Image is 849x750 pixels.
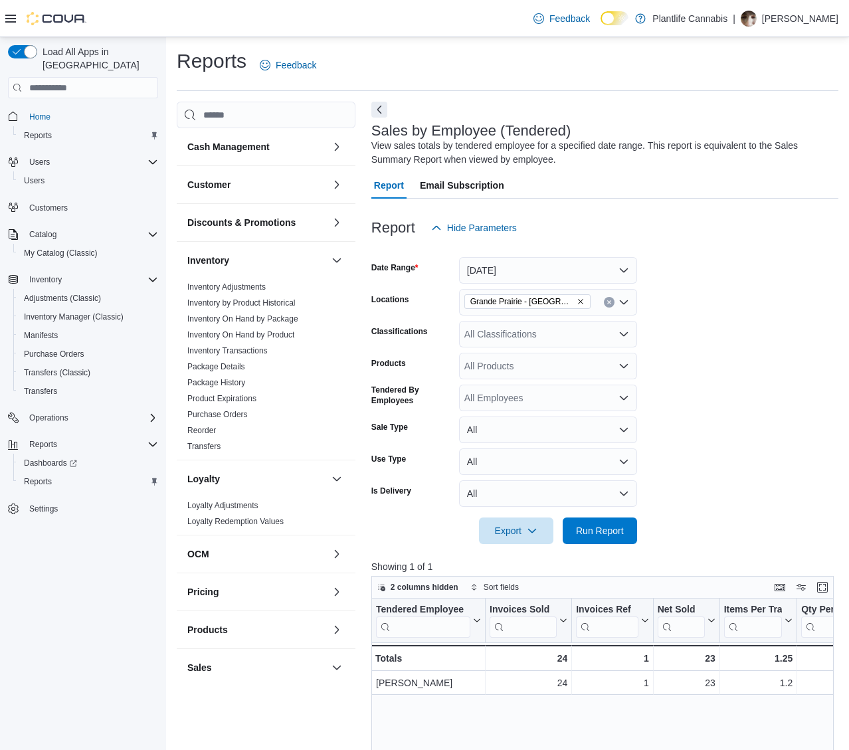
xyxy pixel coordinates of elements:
span: Inventory Transactions [187,345,268,356]
h3: Inventory [187,254,229,267]
button: Remove Grande Prairie - Cobblestone from selection in this group [577,298,585,306]
button: Discounts & Promotions [187,216,326,229]
a: Package Details [187,362,245,371]
button: Export [479,517,553,544]
div: Loyalty [177,498,355,535]
span: Hide Parameters [447,221,517,234]
button: Clear input [604,297,614,308]
h3: Discounts & Promotions [187,216,296,229]
button: Keyboard shortcuts [772,579,788,595]
span: Inventory [24,272,158,288]
button: Inventory [24,272,67,288]
button: Cash Management [329,139,345,155]
span: Grande Prairie - Cobblestone [464,294,591,309]
span: Inventory Manager (Classic) [24,312,124,322]
h1: Reports [177,48,246,74]
a: Inventory Manager (Classic) [19,309,129,325]
button: OCM [329,546,345,562]
a: Feedback [254,52,322,78]
span: My Catalog (Classic) [19,245,158,261]
button: Net Sold [657,604,715,638]
h3: Report [371,220,415,236]
label: Tendered By Employees [371,385,454,406]
button: Products [187,623,326,636]
button: Customer [329,177,345,193]
span: Purchase Orders [19,346,158,362]
a: Product Expirations [187,394,256,403]
span: Inventory by Product Historical [187,298,296,308]
span: Customers [29,203,68,213]
h3: Sales by Employee (Tendered) [371,123,571,139]
button: Inventory [3,270,163,289]
button: Settings [3,499,163,518]
button: Hide Parameters [426,215,522,241]
span: Adjustments (Classic) [19,290,158,306]
span: Settings [24,500,158,517]
span: Home [29,112,50,122]
span: Manifests [24,330,58,341]
a: My Catalog (Classic) [19,245,103,261]
div: Inventory [177,279,355,460]
a: Settings [24,501,63,517]
button: Reports [13,126,163,145]
button: Users [24,154,55,170]
button: Invoices Ref [576,604,648,638]
a: Customers [24,200,73,216]
button: Sales [187,661,326,674]
a: Feedback [528,5,595,32]
a: Adjustments (Classic) [19,290,106,306]
div: 1.25 [723,650,793,666]
button: Open list of options [618,361,629,371]
span: Catalog [24,227,158,242]
button: Display options [793,579,809,595]
span: Transfers [24,386,57,397]
button: Inventory Manager (Classic) [13,308,163,326]
button: OCM [187,547,326,561]
button: Sort fields [465,579,524,595]
a: Dashboards [13,454,163,472]
span: Settings [29,504,58,514]
a: Purchase Orders [19,346,90,362]
p: Plantlife Cannabis [652,11,727,27]
span: Manifests [19,328,158,343]
img: Cova [27,12,86,25]
span: Home [24,108,158,124]
span: Purchase Orders [24,349,84,359]
span: Operations [29,413,68,423]
label: Date Range [371,262,419,273]
span: Users [24,175,45,186]
span: Users [29,157,50,167]
a: Transfers [187,442,221,451]
nav: Complex example [8,101,158,553]
button: Sales [329,660,345,676]
p: Showing 1 of 1 [371,560,838,573]
button: Users [3,153,163,171]
label: Classifications [371,326,428,337]
button: Customer [187,178,326,191]
span: Transfers (Classic) [24,367,90,378]
button: 2 columns hidden [372,579,464,595]
button: Pricing [329,584,345,600]
span: Run Report [576,524,624,537]
span: Purchase Orders [187,409,248,420]
span: Transfers [187,441,221,452]
span: Adjustments (Classic) [24,293,101,304]
div: Invoices Sold [490,604,557,638]
span: Users [19,173,158,189]
span: Sort fields [484,582,519,593]
span: Inventory On Hand by Product [187,329,294,340]
button: All [459,417,637,443]
span: Email Subscription [420,172,504,199]
button: My Catalog (Classic) [13,244,163,262]
a: Reports [19,474,57,490]
button: [DATE] [459,257,637,284]
div: Invoices Ref [576,604,638,638]
input: Dark Mode [601,11,628,25]
div: View sales totals by tendered employee for a specified date range. This report is equivalent to t... [371,139,832,167]
button: Open list of options [618,297,629,308]
button: Customers [3,198,163,217]
button: Catalog [3,225,163,244]
div: Tendered Employee [376,604,470,616]
button: Pricing [187,585,326,599]
button: Inventory [329,252,345,268]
